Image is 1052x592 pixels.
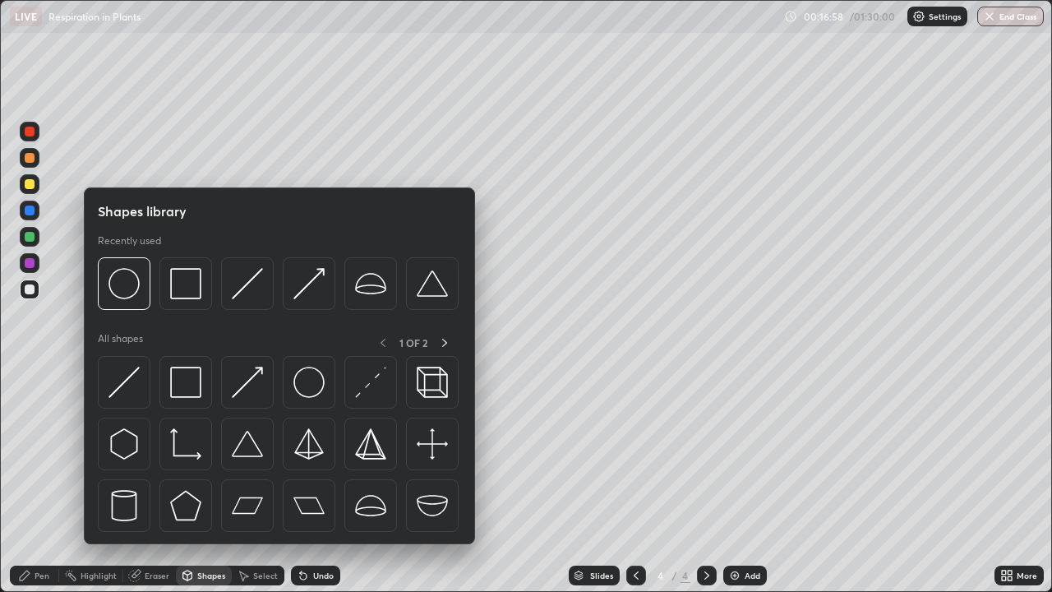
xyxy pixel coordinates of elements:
[108,428,140,460] img: svg+xml;charset=utf-8,%3Csvg%20xmlns%3D%22http%3A%2F%2Fwww.w3.org%2F2000%2Fsvg%22%20width%3D%2230...
[145,571,169,580] div: Eraser
[313,571,334,580] div: Undo
[355,268,386,299] img: svg+xml;charset=utf-8,%3Csvg%20xmlns%3D%22http%3A%2F%2Fwww.w3.org%2F2000%2Fsvg%22%20width%3D%2238...
[983,10,996,23] img: end-class-cross
[672,571,677,580] div: /
[293,367,325,398] img: svg+xml;charset=utf-8,%3Csvg%20xmlns%3D%22http%3A%2F%2Fwww.w3.org%2F2000%2Fsvg%22%20width%3D%2236...
[977,7,1044,26] button: End Class
[355,490,386,521] img: svg+xml;charset=utf-8,%3Csvg%20xmlns%3D%22http%3A%2F%2Fwww.w3.org%2F2000%2Fsvg%22%20width%3D%2238...
[108,367,140,398] img: svg+xml;charset=utf-8,%3Csvg%20xmlns%3D%22http%3A%2F%2Fwww.w3.org%2F2000%2Fsvg%22%20width%3D%2230...
[98,201,187,221] h5: Shapes library
[590,571,613,580] div: Slides
[929,12,961,21] p: Settings
[293,428,325,460] img: svg+xml;charset=utf-8,%3Csvg%20xmlns%3D%22http%3A%2F%2Fwww.w3.org%2F2000%2Fsvg%22%20width%3D%2234...
[35,571,49,580] div: Pen
[912,10,925,23] img: class-settings-icons
[417,428,448,460] img: svg+xml;charset=utf-8,%3Csvg%20xmlns%3D%22http%3A%2F%2Fwww.w3.org%2F2000%2Fsvg%22%20width%3D%2240...
[417,367,448,398] img: svg+xml;charset=utf-8,%3Csvg%20xmlns%3D%22http%3A%2F%2Fwww.w3.org%2F2000%2Fsvg%22%20width%3D%2235...
[728,569,741,582] img: add-slide-button
[108,490,140,521] img: svg+xml;charset=utf-8,%3Csvg%20xmlns%3D%22http%3A%2F%2Fwww.w3.org%2F2000%2Fsvg%22%20width%3D%2228...
[170,268,201,299] img: svg+xml;charset=utf-8,%3Csvg%20xmlns%3D%22http%3A%2F%2Fwww.w3.org%2F2000%2Fsvg%22%20width%3D%2234...
[653,571,669,580] div: 4
[355,367,386,398] img: svg+xml;charset=utf-8,%3Csvg%20xmlns%3D%22http%3A%2F%2Fwww.w3.org%2F2000%2Fsvg%22%20width%3D%2230...
[681,568,690,583] div: 4
[232,268,263,299] img: svg+xml;charset=utf-8,%3Csvg%20xmlns%3D%22http%3A%2F%2Fwww.w3.org%2F2000%2Fsvg%22%20width%3D%2230...
[745,571,760,580] div: Add
[170,367,201,398] img: svg+xml;charset=utf-8,%3Csvg%20xmlns%3D%22http%3A%2F%2Fwww.w3.org%2F2000%2Fsvg%22%20width%3D%2234...
[293,490,325,521] img: svg+xml;charset=utf-8,%3Csvg%20xmlns%3D%22http%3A%2F%2Fwww.w3.org%2F2000%2Fsvg%22%20width%3D%2244...
[355,428,386,460] img: svg+xml;charset=utf-8,%3Csvg%20xmlns%3D%22http%3A%2F%2Fwww.w3.org%2F2000%2Fsvg%22%20width%3D%2234...
[253,571,278,580] div: Select
[197,571,225,580] div: Shapes
[232,490,263,521] img: svg+xml;charset=utf-8,%3Csvg%20xmlns%3D%22http%3A%2F%2Fwww.w3.org%2F2000%2Fsvg%22%20width%3D%2244...
[81,571,117,580] div: Highlight
[108,268,140,299] img: svg+xml;charset=utf-8,%3Csvg%20xmlns%3D%22http%3A%2F%2Fwww.w3.org%2F2000%2Fsvg%22%20width%3D%2236...
[98,332,143,353] p: All shapes
[48,10,141,23] p: Respiration in Plants
[399,336,427,349] p: 1 OF 2
[15,10,37,23] p: LIVE
[417,490,448,521] img: svg+xml;charset=utf-8,%3Csvg%20xmlns%3D%22http%3A%2F%2Fwww.w3.org%2F2000%2Fsvg%22%20width%3D%2238...
[170,428,201,460] img: svg+xml;charset=utf-8,%3Csvg%20xmlns%3D%22http%3A%2F%2Fwww.w3.org%2F2000%2Fsvg%22%20width%3D%2233...
[232,428,263,460] img: svg+xml;charset=utf-8,%3Csvg%20xmlns%3D%22http%3A%2F%2Fwww.w3.org%2F2000%2Fsvg%22%20width%3D%2238...
[98,234,161,247] p: Recently used
[293,268,325,299] img: svg+xml;charset=utf-8,%3Csvg%20xmlns%3D%22http%3A%2F%2Fwww.w3.org%2F2000%2Fsvg%22%20width%3D%2230...
[232,367,263,398] img: svg+xml;charset=utf-8,%3Csvg%20xmlns%3D%22http%3A%2F%2Fwww.w3.org%2F2000%2Fsvg%22%20width%3D%2230...
[170,490,201,521] img: svg+xml;charset=utf-8,%3Csvg%20xmlns%3D%22http%3A%2F%2Fwww.w3.org%2F2000%2Fsvg%22%20width%3D%2234...
[417,268,448,299] img: svg+xml;charset=utf-8,%3Csvg%20xmlns%3D%22http%3A%2F%2Fwww.w3.org%2F2000%2Fsvg%22%20width%3D%2238...
[1017,571,1037,580] div: More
